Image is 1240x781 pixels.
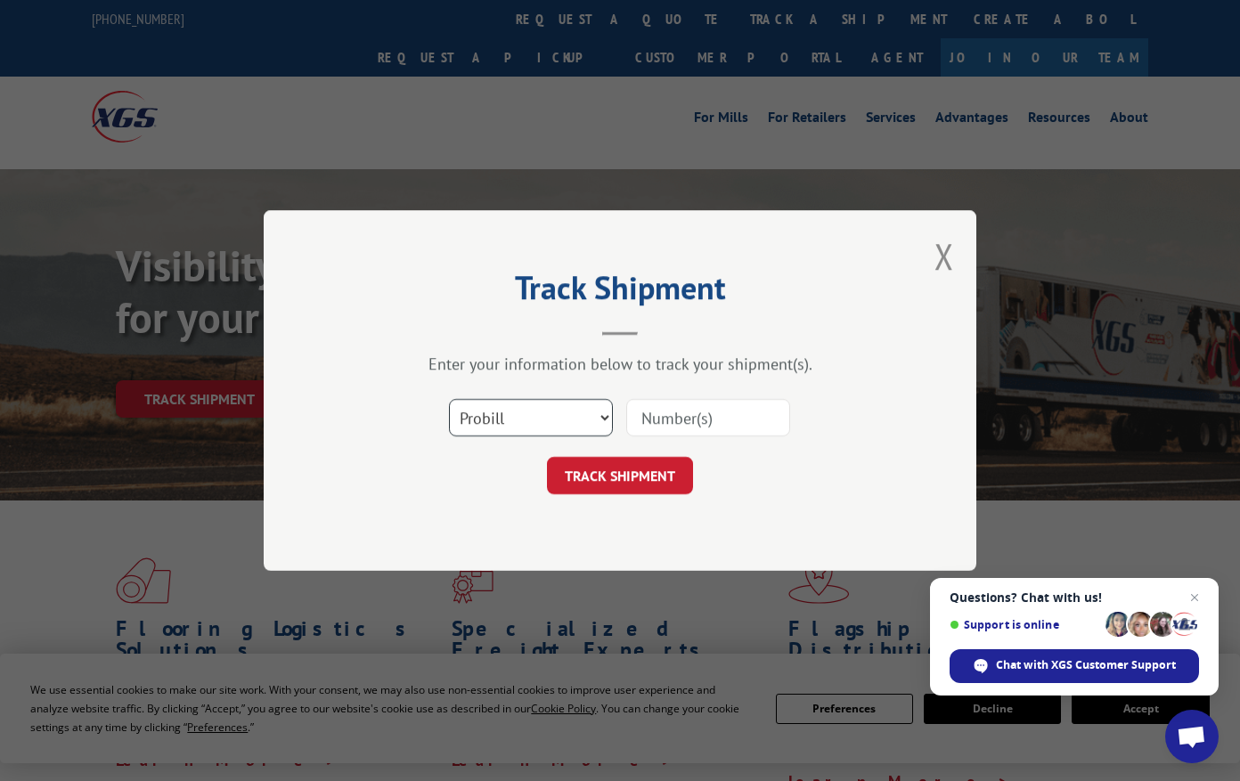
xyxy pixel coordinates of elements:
[1165,710,1219,763] a: Open chat
[353,275,887,309] h2: Track Shipment
[950,649,1199,683] span: Chat with XGS Customer Support
[950,590,1199,605] span: Questions? Chat with us!
[934,232,954,280] button: Close modal
[547,457,693,494] button: TRACK SHIPMENT
[996,657,1176,673] span: Chat with XGS Customer Support
[626,399,790,436] input: Number(s)
[950,618,1099,631] span: Support is online
[353,354,887,374] div: Enter your information below to track your shipment(s).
